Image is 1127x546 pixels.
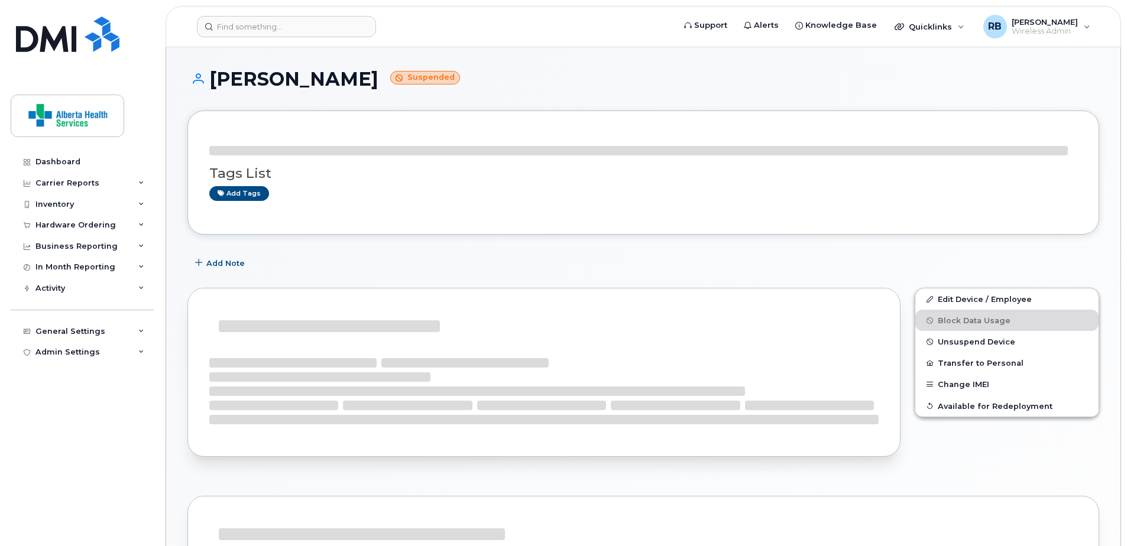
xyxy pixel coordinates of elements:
button: Block Data Usage [915,310,1099,331]
a: Add tags [209,186,269,201]
span: Unsuspend Device [938,337,1015,346]
button: Unsuspend Device [915,331,1099,352]
button: Available for Redeployment [915,395,1099,417]
h3: Tags List [209,166,1077,181]
h1: [PERSON_NAME] [187,69,1099,89]
button: Transfer to Personal [915,352,1099,373]
span: Add Note [206,258,245,269]
button: Add Note [187,252,255,274]
span: Available for Redeployment [938,401,1052,410]
small: Suspended [390,71,460,84]
button: Change IMEI [915,373,1099,395]
a: Edit Device / Employee [915,288,1099,310]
